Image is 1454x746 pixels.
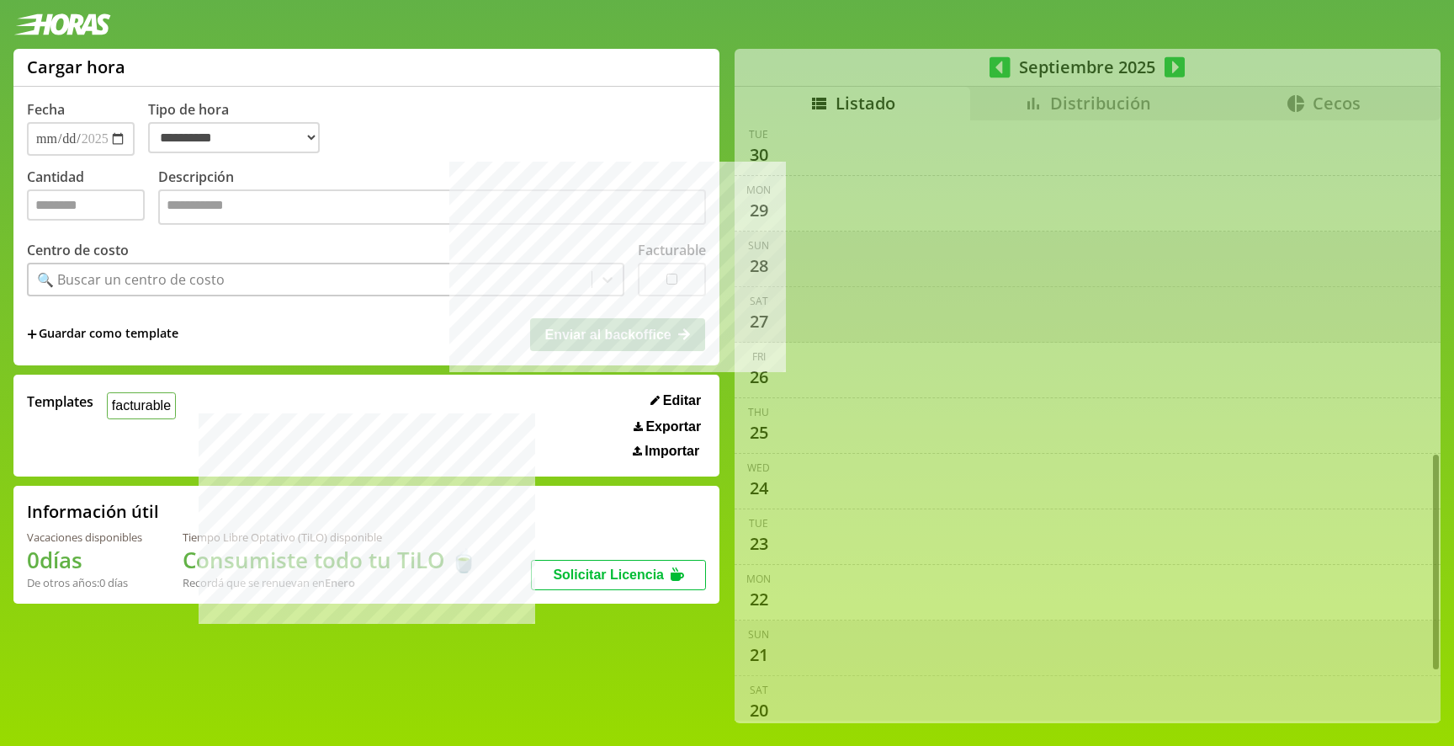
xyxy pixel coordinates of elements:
[148,122,320,153] select: Tipo de hora
[27,530,142,545] div: Vacaciones disponibles
[27,189,145,221] input: Cantidad
[531,560,706,590] button: Solicitar Licencia
[27,56,125,78] h1: Cargar hora
[148,100,333,156] label: Tipo de hora
[183,530,477,545] div: Tiempo Libre Optativo (TiLO) disponible
[183,545,477,575] h1: Consumiste todo tu TiLO 🍵
[27,168,158,229] label: Cantidad
[27,575,142,590] div: De otros años: 0 días
[107,392,176,418] button: facturable
[27,241,129,259] label: Centro de costo
[27,325,178,344] span: +Guardar como template
[663,393,701,408] span: Editar
[629,418,706,435] button: Exportar
[27,325,37,344] span: +
[553,567,664,582] span: Solicitar Licencia
[27,545,142,575] h1: 0 días
[13,13,111,35] img: logotipo
[638,241,706,259] label: Facturable
[37,270,225,289] div: 🔍 Buscar un centro de costo
[158,189,706,225] textarea: Descripción
[325,575,355,590] b: Enero
[645,392,706,409] button: Editar
[183,575,477,590] div: Recordá que se renuevan en
[645,419,701,434] span: Exportar
[645,444,699,459] span: Importar
[27,100,65,119] label: Fecha
[27,500,159,523] h2: Información útil
[158,168,706,229] label: Descripción
[27,392,93,411] span: Templates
